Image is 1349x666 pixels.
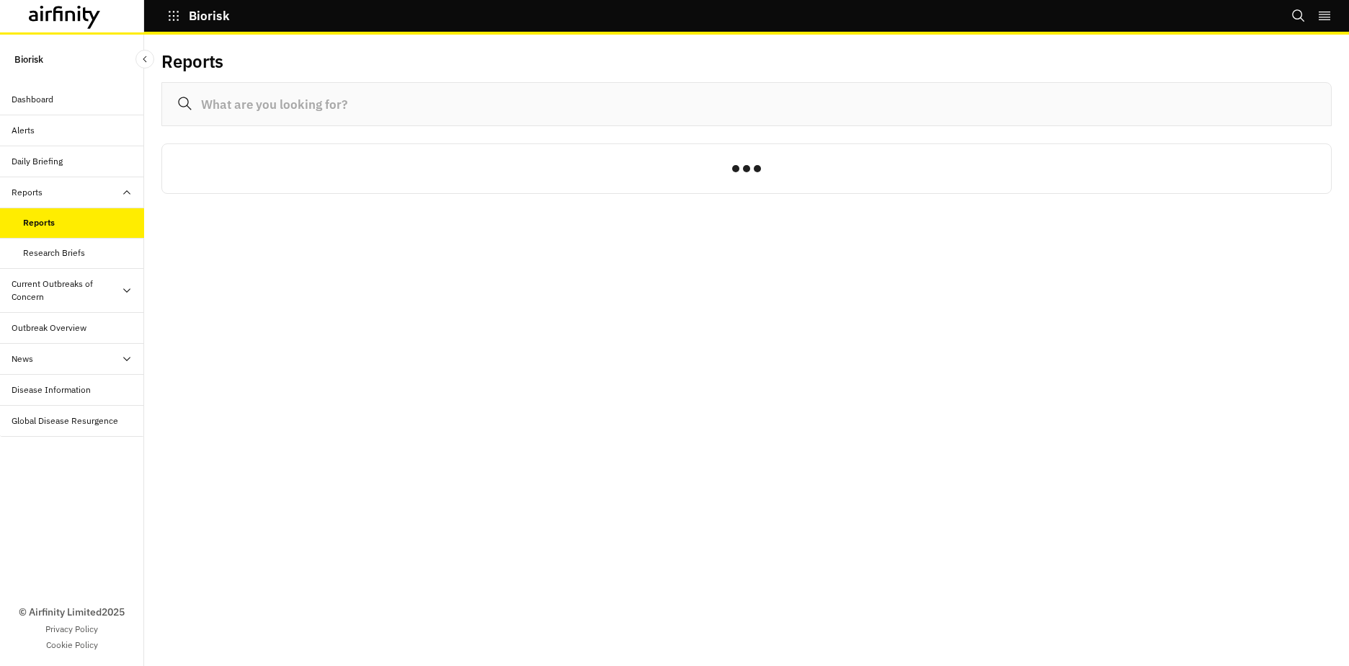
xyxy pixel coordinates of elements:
a: Privacy Policy [45,623,98,636]
div: News [12,352,33,365]
button: Search [1291,4,1306,28]
h2: Reports [161,51,223,72]
button: Close Sidebar [135,50,154,68]
div: Research Briefs [23,247,85,259]
div: Current Outbreaks of Concern [12,277,121,303]
div: Disease Information [12,383,91,396]
p: Biorisk [189,9,230,22]
div: Dashboard [12,93,53,106]
div: Daily Briefing [12,155,63,168]
div: Alerts [12,124,35,137]
div: Outbreak Overview [12,321,86,334]
p: © Airfinity Limited 2025 [19,605,125,620]
input: What are you looking for? [161,82,1332,126]
a: Cookie Policy [46,639,98,652]
div: Reports [23,216,55,229]
p: Biorisk [14,46,43,73]
div: Reports [12,186,43,199]
div: Global Disease Resurgence [12,414,118,427]
button: Biorisk [167,4,230,28]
